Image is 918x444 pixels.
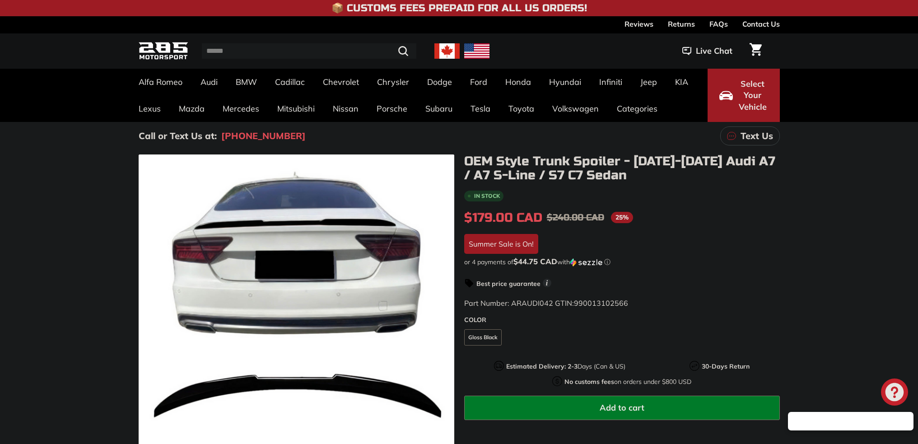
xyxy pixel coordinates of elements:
[464,210,542,225] span: $179.00 CAD
[742,16,780,32] a: Contact Us
[139,129,217,143] p: Call or Text Us at:
[464,315,780,325] label: COLOR
[570,258,602,266] img: Sezzle
[474,193,500,199] b: In stock
[476,280,541,288] strong: Best price guarantee
[202,43,416,59] input: Search
[130,95,170,122] a: Lexus
[416,95,461,122] a: Subaru
[543,279,551,287] span: i
[368,69,418,95] a: Chrysler
[418,69,461,95] a: Dodge
[227,69,266,95] a: BMW
[268,95,324,122] a: Mitsubishi
[540,69,590,95] a: Hyundai
[191,69,227,95] a: Audi
[464,257,780,266] div: or 4 payments of with
[744,36,767,66] a: Cart
[464,396,780,420] button: Add to cart
[513,257,557,266] span: $44.75 CAD
[631,69,666,95] a: Jeep
[608,95,666,122] a: Categories
[708,69,780,122] button: Select Your Vehicle
[709,16,728,32] a: FAQs
[590,69,631,95] a: Infiniti
[324,95,368,122] a: Nissan
[170,95,214,122] a: Mazda
[331,3,587,14] h4: 📦 Customs Fees Prepaid for All US Orders!
[720,126,780,145] a: Text Us
[564,377,691,387] p: on orders under $800 USD
[139,41,188,62] img: Logo_285_Motorsport_areodynamics_components
[461,69,496,95] a: Ford
[464,234,538,254] div: Summer Sale is On!
[543,95,608,122] a: Volkswagen
[464,154,780,182] h1: OEM Style Trunk Spoiler - [DATE]-[DATE] Audi A7 / A7 S-Line / S7 C7 Sedan
[496,69,540,95] a: Honda
[314,69,368,95] a: Chevrolet
[668,16,695,32] a: Returns
[671,40,744,62] button: Live Chat
[266,69,314,95] a: Cadillac
[506,362,625,371] p: Days (Can & US)
[461,95,499,122] a: Tesla
[878,379,911,408] inbox-online-store-chat: Shopify online store chat
[221,129,306,143] a: [PHONE_NUMBER]
[214,95,268,122] a: Mercedes
[666,69,697,95] a: KIA
[368,95,416,122] a: Porsche
[737,78,768,113] span: Select Your Vehicle
[464,299,628,308] span: Part Number: ARAUDI042 GTIN:
[696,45,732,57] span: Live Chat
[611,212,633,223] span: 25%
[130,69,191,95] a: Alfa Romeo
[464,257,780,266] div: or 4 payments of$44.75 CADwithSezzle Click to learn more about Sezzle
[564,378,614,386] strong: No customs fees
[702,362,750,370] strong: 30-Days Return
[574,299,628,308] span: 990013102566
[506,362,578,370] strong: Estimated Delivery: 2-3
[499,95,543,122] a: Toyota
[600,402,644,413] span: Add to cart
[741,129,773,143] p: Text Us
[547,212,604,223] span: $240.00 CAD
[624,16,653,32] a: Reviews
